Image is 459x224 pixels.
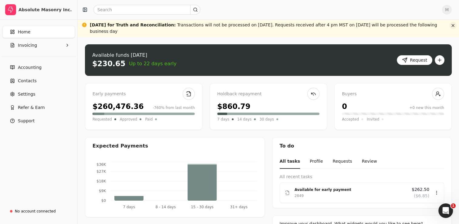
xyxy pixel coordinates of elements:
div: Absolute Masonry Inc. [19,7,72,13]
span: 7 days [217,116,229,122]
span: 30 days [259,116,274,122]
tspan: $9K [99,189,106,193]
tspan: $18K [96,179,106,183]
span: Support [18,118,35,124]
span: Contacts [18,78,37,84]
a: Home [2,26,75,38]
a: Accounting [2,61,75,73]
button: Requests [332,154,352,169]
div: To do [272,137,452,154]
tspan: 7 days [123,205,135,209]
div: Early payments [93,91,195,97]
div: 0 [342,101,347,112]
tspan: 31+ days [230,205,248,209]
button: M [442,5,452,15]
span: Accepted [342,116,359,122]
div: -760% from last month [153,105,195,110]
span: [DATE] for Truth and Reconciliation : [90,22,176,27]
span: Settings [18,91,35,97]
span: Approved [120,116,137,122]
div: Buyers [342,91,444,97]
span: Accounting [18,64,42,71]
span: Invoicing [18,42,37,49]
button: All tasks [280,154,300,169]
div: Available for early payment [295,187,407,193]
a: No account connected [2,206,75,217]
div: 2849 [295,193,304,199]
div: Expected Payments [93,142,148,150]
button: Profile [310,154,323,169]
div: +0 new this month [409,105,444,110]
button: Request [397,55,432,65]
div: Holdback repayment [217,91,319,97]
div: No account connected [15,209,56,214]
span: 1 [451,203,456,208]
span: Refer & Earn [18,104,45,111]
button: Refer & Earn [2,101,75,114]
iframe: Intercom live chat [438,203,453,218]
span: Paid [145,116,153,122]
input: Search [93,5,200,15]
span: ($6.85) [414,193,429,199]
tspan: $0 [101,199,106,203]
tspan: $36K [96,162,106,167]
div: Transactions will not be processed on [DATE]. Requests received after 4 pm MST on [DATE] will be ... [90,22,447,35]
span: 14 days [237,116,251,122]
tspan: $27K [96,169,106,174]
div: Available funds [DATE] [92,52,177,59]
tspan: 8 - 14 days [155,205,176,209]
span: $262.50 [412,186,429,193]
div: $230.65 [92,59,125,69]
button: Invoicing [2,39,75,51]
button: Support [2,115,75,127]
div: All recent tasks [280,174,444,180]
span: Up to 22 days early [129,60,177,67]
button: Review [362,154,377,169]
span: Invited [367,116,379,122]
div: $860.79 [217,101,250,112]
a: Settings [2,88,75,100]
a: Contacts [2,75,75,87]
div: $260,476.36 [93,101,144,112]
span: Home [18,29,30,35]
tspan: 15 - 30 days [191,205,213,209]
span: Requested [93,116,112,122]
